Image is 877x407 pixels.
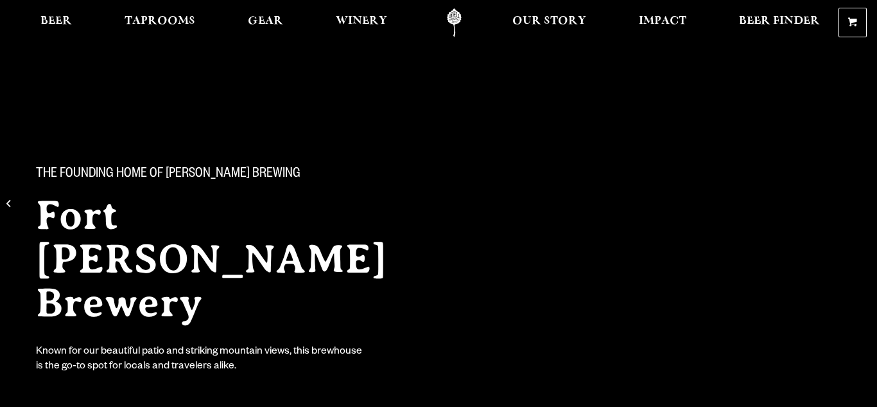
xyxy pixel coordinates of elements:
span: The Founding Home of [PERSON_NAME] Brewing [36,167,300,183]
span: Winery [336,16,387,26]
span: Taprooms [125,16,195,26]
span: Beer [40,16,72,26]
a: Winery [327,8,395,37]
h2: Fort [PERSON_NAME] Brewery [36,194,437,325]
a: Taprooms [116,8,204,37]
a: Beer Finder [731,8,828,37]
a: Gear [239,8,291,37]
span: Impact [639,16,686,26]
span: Our Story [512,16,586,26]
a: Our Story [504,8,595,37]
span: Beer Finder [739,16,820,26]
a: Odell Home [430,8,478,37]
span: Gear [248,16,283,26]
a: Beer [32,8,80,37]
a: Impact [630,8,695,37]
div: Known for our beautiful patio and striking mountain views, this brewhouse is the go-to spot for l... [36,345,365,375]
